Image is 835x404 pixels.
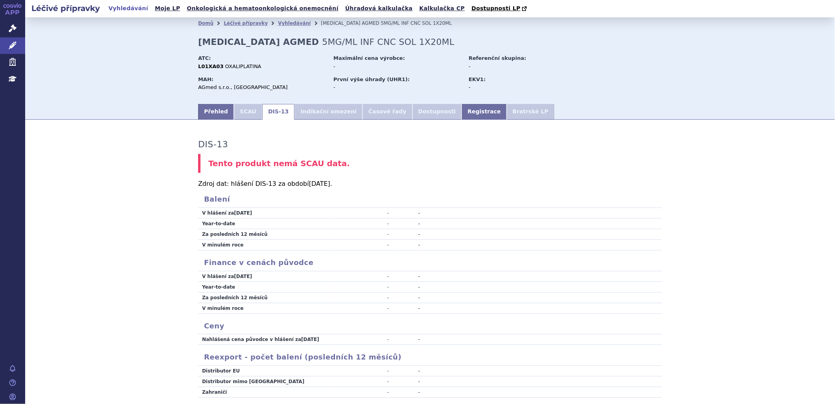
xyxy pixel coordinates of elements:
td: V hlášení za [198,208,336,219]
a: Přehled [198,104,234,120]
h3: DIS-13 [198,139,228,150]
h3: Ceny [198,322,662,330]
span: [DATE] [234,274,252,279]
strong: EKV1: [469,76,486,82]
a: Vyhledávání [278,20,311,26]
div: - [333,63,461,70]
h3: Finance v cenách původce [198,258,662,267]
div: AGmed s.r.o., [GEOGRAPHIC_DATA] [198,84,326,91]
td: - [395,366,420,376]
td: - [336,240,395,250]
td: - [395,292,420,303]
td: Year-to-date [198,282,336,292]
a: Registrace [462,104,506,120]
td: Zahraničí [198,387,336,397]
td: - [336,229,395,240]
td: Nahlášená cena původce v hlášení za [198,334,336,345]
a: DIS-13 [262,104,294,120]
td: - [336,334,395,345]
span: [DATE] [309,180,330,187]
td: - [336,387,395,397]
div: - [469,63,557,70]
strong: MAH: [198,76,213,82]
td: V minulém roce [198,303,336,313]
td: Year-to-date [198,219,336,229]
td: Za posledních 12 měsíců [198,229,336,240]
a: Domů [198,20,213,26]
a: Úhradová kalkulačka [343,3,415,14]
div: - [469,84,557,91]
td: - [336,292,395,303]
td: Za posledních 12 měsíců [198,292,336,303]
td: V minulém roce [198,240,336,250]
strong: Referenční skupina: [469,55,526,61]
span: OXALIPLATINA [225,63,261,69]
p: Zdroj dat: hlášení DIS-13 za období . [198,181,662,187]
span: Dostupnosti LP [471,5,520,11]
a: Kalkulačka CP [417,3,467,14]
a: Vyhledávání [106,3,151,14]
td: - [336,303,395,313]
td: - [336,282,395,292]
td: - [336,271,395,282]
a: Moje LP [153,3,182,14]
h2: Léčivé přípravky [25,3,106,14]
strong: L01XA03 [198,63,224,69]
span: [DATE] [301,337,319,342]
span: 5MG/ML INF CNC SOL 1X20ML [381,20,452,26]
td: - [336,208,395,219]
td: Distributor EU [198,366,336,376]
div: - [333,84,461,91]
div: Tento produkt nemá SCAU data. [198,154,662,173]
td: - [395,334,420,345]
td: - [336,376,395,387]
a: Léčivé přípravky [224,20,268,26]
strong: [MEDICAL_DATA] AGMED [198,37,319,47]
h3: Balení [198,195,662,204]
strong: První výše úhrady (UHR1): [333,76,410,82]
td: V hlášení za [198,271,336,282]
td: - [395,387,420,397]
td: Distributor mimo [GEOGRAPHIC_DATA] [198,376,336,387]
td: - [395,282,420,292]
a: Onkologická a hematoonkologická onemocnění [184,3,341,14]
span: [DATE] [234,210,252,216]
h3: Reexport - počet balení (posledních 12 měsíců) [198,353,662,361]
td: - [336,366,395,376]
td: - [395,240,420,250]
strong: Maximální cena výrobce: [333,55,405,61]
td: - [395,208,420,219]
td: - [395,229,420,240]
span: [MEDICAL_DATA] AGMED [321,20,379,26]
td: - [336,219,395,229]
td: - [395,303,420,313]
td: - [395,271,420,282]
a: Dostupnosti LP [469,3,531,14]
strong: ATC: [198,55,211,61]
td: - [395,376,420,387]
span: 5MG/ML INF CNC SOL 1X20ML [322,37,454,47]
td: - [395,219,420,229]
